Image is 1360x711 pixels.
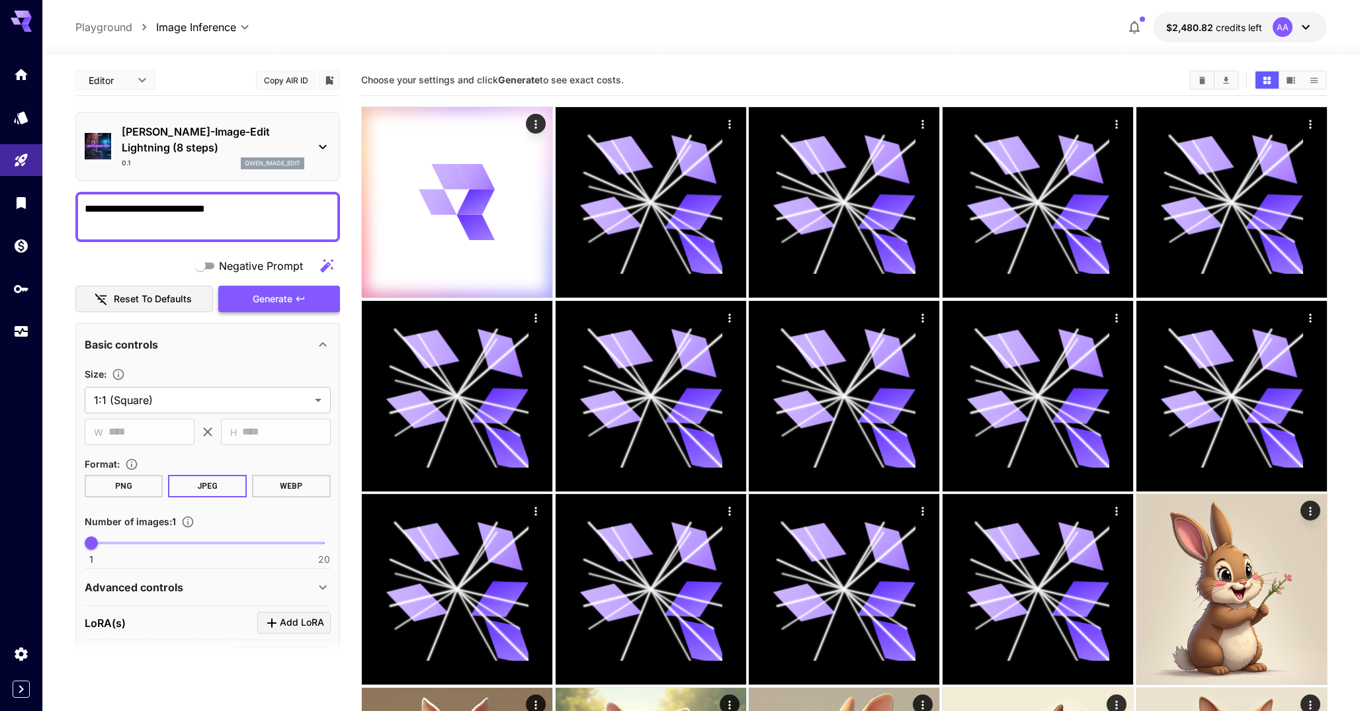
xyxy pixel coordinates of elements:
[13,323,29,340] div: Usage
[280,614,324,631] span: Add LoRA
[13,109,29,126] div: Models
[913,501,933,521] div: Actions
[1273,17,1293,37] div: AA
[13,681,30,698] button: Expand sidebar
[1300,501,1320,521] div: Actions
[257,612,331,634] button: Click to add LoRA
[913,114,933,134] div: Actions
[719,114,739,134] div: Actions
[85,458,120,470] span: Format :
[120,458,144,471] button: Choose the file format for the output image.
[75,19,132,35] a: Playground
[89,73,130,87] span: Editor
[1279,71,1302,89] button: Show media in video view
[1254,70,1327,90] div: Show media in grid viewShow media in video viewShow media in list view
[1189,70,1239,90] div: Clear AllDownload All
[1191,71,1214,89] button: Clear All
[218,286,340,313] button: Generate
[1216,22,1262,33] span: credits left
[13,66,29,83] div: Home
[168,475,247,497] button: JPEG
[256,71,316,90] button: Copy AIR ID
[525,501,545,521] div: Actions
[85,337,158,353] p: Basic controls
[156,19,236,35] span: Image Inference
[525,308,545,327] div: Actions
[1300,308,1320,327] div: Actions
[219,258,303,274] span: Negative Prompt
[122,158,130,168] p: 0.1
[1166,22,1216,33] span: $2,480.82
[245,159,300,168] p: qwen_image_edit
[13,280,29,297] div: API Keys
[122,124,304,155] p: [PERSON_NAME]-Image-Edit Lightning (8 steps)
[361,74,624,85] span: Choose your settings and click to see exact costs.
[1106,501,1126,521] div: Actions
[85,329,331,360] div: Basic controls
[719,501,739,521] div: Actions
[1106,308,1126,327] div: Actions
[85,368,106,380] span: Size :
[94,425,103,440] span: W
[13,194,29,211] div: Library
[1136,494,1327,685] img: 2Q==
[253,291,292,308] span: Generate
[75,19,156,35] nav: breadcrumb
[1166,21,1262,34] div: $2,480.81542
[913,308,933,327] div: Actions
[1106,114,1126,134] div: Actions
[252,475,331,497] button: WEBP
[1255,71,1279,89] button: Show media in grid view
[1214,71,1238,89] button: Download All
[85,579,183,595] p: Advanced controls
[85,615,126,631] p: LoRA(s)
[719,308,739,327] div: Actions
[85,516,176,527] span: Number of images : 1
[89,553,93,566] span: 1
[13,646,29,662] div: Settings
[85,118,331,175] div: [PERSON_NAME]-Image-Edit Lightning (8 steps)0.1qwen_image_edit
[85,475,163,497] button: PNG
[13,237,29,254] div: Wallet
[525,114,545,134] div: Actions
[13,152,29,169] div: Playground
[1300,114,1320,134] div: Actions
[318,553,330,566] span: 20
[498,74,540,85] b: Generate
[94,392,310,408] span: 1:1 (Square)
[85,571,331,603] div: Advanced controls
[176,515,200,528] button: Specify how many images to generate in a single request. Each image generation will be charged se...
[106,368,130,381] button: Adjust the dimensions of the generated image by specifying its width and height in pixels, or sel...
[230,425,237,440] span: H
[75,286,213,313] button: Reset to defaults
[323,72,335,88] button: Add to library
[1302,71,1326,89] button: Show media in list view
[1153,12,1327,42] button: $2,480.81542AA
